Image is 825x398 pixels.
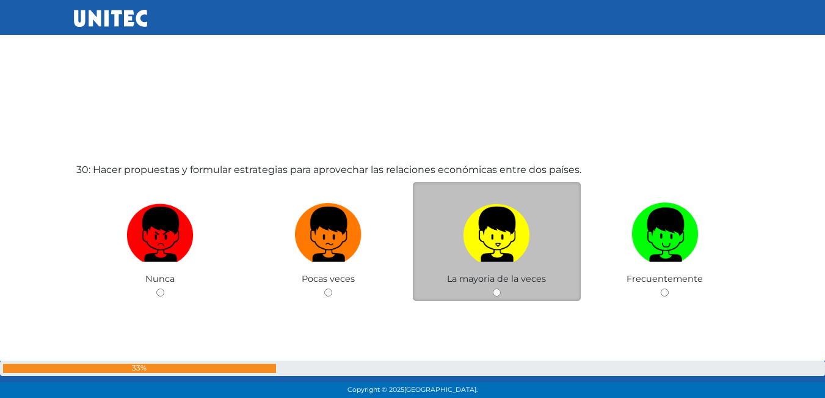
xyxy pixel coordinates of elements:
span: Frecuentemente [627,273,703,284]
span: Pocas veces [302,273,355,284]
img: La mayoria de la veces [463,198,530,262]
span: [GEOGRAPHIC_DATA]. [404,386,478,394]
img: Nunca [126,198,194,262]
img: UNITEC [74,10,147,27]
span: Nunca [145,273,175,284]
img: Pocas veces [295,198,362,262]
div: 33% [3,364,276,373]
img: Frecuentemente [631,198,699,262]
label: 30: Hacer propuestas y formular estrategias para aprovechar las relaciones económicas entre dos p... [76,163,581,177]
span: La mayoria de la veces [447,273,546,284]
